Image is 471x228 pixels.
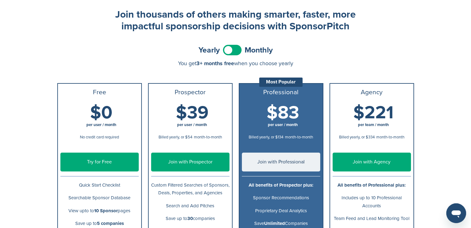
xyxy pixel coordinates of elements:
[198,46,220,54] span: Yearly
[151,202,229,210] p: Search and Add Pitches
[60,207,139,215] p: View upto to pages
[333,153,411,171] a: Join with Agency
[176,102,208,124] span: $39
[446,203,466,223] iframe: Button to launch messaging window
[245,46,273,54] span: Monthly
[376,135,404,140] span: month-to-month
[151,89,229,96] h3: Prospector
[242,153,320,171] a: Join with Professional
[90,102,112,124] span: $0
[242,207,320,215] p: Proprietary Deal Analytics
[268,122,298,127] span: per user / month
[339,135,375,140] span: Billed yearly, or $334
[60,153,139,171] a: Try for Free
[112,9,360,32] h2: Join thousands of others making smarter, faster, more impactful sponsorship decisions with Sponso...
[60,194,139,202] p: Searchable Sponsor Database
[353,102,394,124] span: $221
[187,216,193,221] b: 30
[242,194,320,202] p: Sponsor Recommendations
[333,89,411,96] h3: Agency
[80,135,119,140] span: No credit card required
[358,122,389,127] span: per team / month
[60,181,139,189] p: Quick Start Checklist
[177,122,207,127] span: per user / month
[97,221,124,226] b: 5 companies
[151,153,229,171] a: Join with Prospector
[86,122,116,127] span: per user / month
[267,102,299,124] span: $83
[151,215,229,222] p: Save up to companies
[259,78,303,87] div: Most Popular
[196,60,234,67] span: 3+ months free
[57,60,414,66] div: You get when you choose yearly
[333,215,411,222] p: Team Feed and Lead Monitoring Tool
[249,182,313,188] b: All benefits of Prospector plus:
[249,135,283,140] span: Billed yearly, or $134
[242,89,320,96] h3: Professional
[194,135,222,140] span: month-to-month
[159,135,192,140] span: Billed yearly, or $54
[338,182,406,188] b: All benefits of Professional plus:
[151,181,229,197] p: Custom Filtered Searches of Sponsors, Deals, Properties, and Agencies
[60,89,139,96] h3: Free
[285,135,313,140] span: month-to-month
[264,221,285,226] b: Unlimited
[333,194,411,209] p: Includes up to 10 Professional Accounts
[60,220,139,227] p: Save up to
[242,220,320,227] p: Save Companies
[94,208,118,213] b: 10 Sponsor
